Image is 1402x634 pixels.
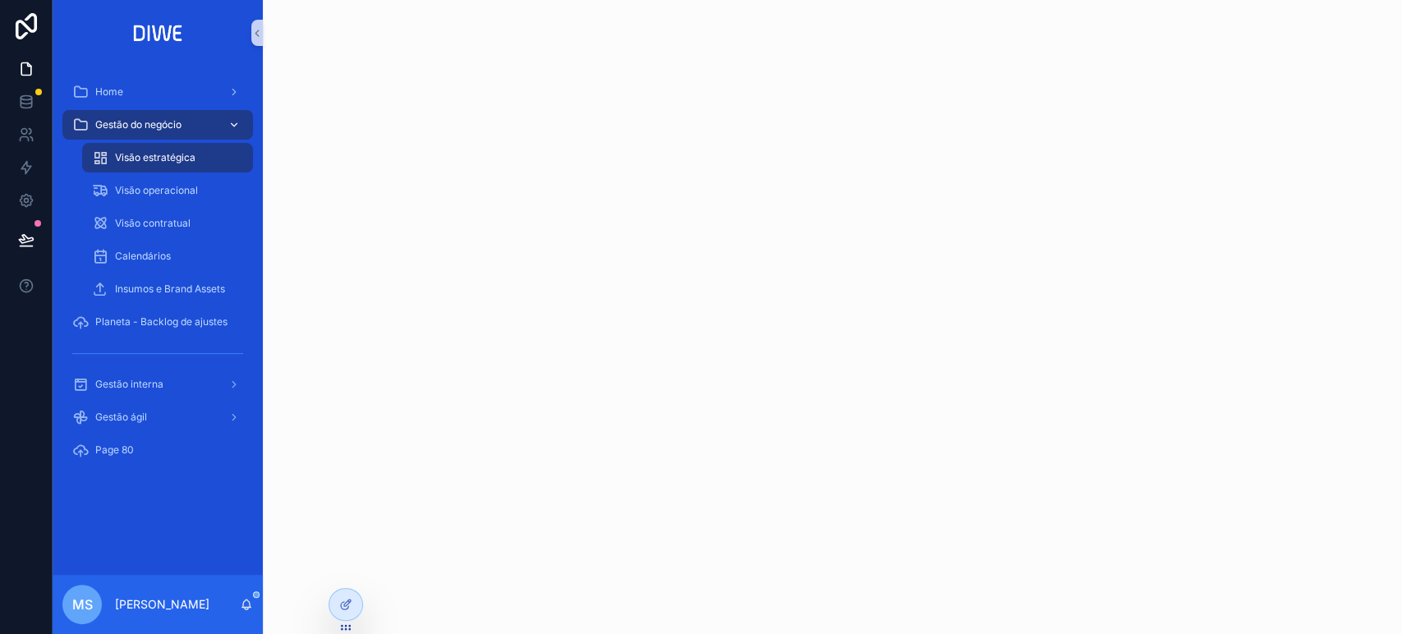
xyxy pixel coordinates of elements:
span: Insumos e Brand Assets [115,283,225,296]
a: Insumos e Brand Assets [82,274,253,304]
a: Visão estratégica [82,143,253,172]
span: Visão estratégica [115,151,195,164]
span: Visão operacional [115,184,198,197]
span: MS [72,595,93,614]
img: App logo [128,20,188,46]
span: Planeta - Backlog de ajustes [95,315,228,328]
a: Gestão ágil [62,402,253,432]
div: scrollable content [53,66,263,486]
span: Visão contratual [115,217,191,230]
p: [PERSON_NAME] [115,596,209,613]
span: Gestão interna [95,378,163,391]
span: Calendários [115,250,171,263]
a: Gestão do negócio [62,110,253,140]
a: Home [62,77,253,107]
span: Page 80 [95,443,134,457]
a: Visão contratual [82,209,253,238]
a: Calendários [82,241,253,271]
span: Gestão ágil [95,411,147,424]
a: Visão operacional [82,176,253,205]
a: Gestão interna [62,370,253,399]
a: Planeta - Backlog de ajustes [62,307,253,337]
span: Gestão do negócio [95,118,182,131]
span: Home [95,85,123,99]
a: Page 80 [62,435,253,465]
